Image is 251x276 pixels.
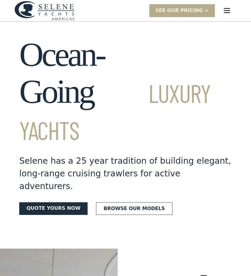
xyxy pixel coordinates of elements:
a: Browse our models [96,202,172,215]
div: SEE Our Pricing [149,4,215,17]
a: Quote yours now [19,202,88,215]
div: menu [217,1,237,20]
div: SEE Our Pricing [155,7,203,14]
div: Selene has a 25 year tradition of building elegant, long-range cruising trawlers for active adven... [19,155,232,193]
img: logo [14,1,75,20]
a: home [14,1,75,20]
span: Luxury Yachts [19,78,210,145]
h1: Ocean-Going [19,36,232,147]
